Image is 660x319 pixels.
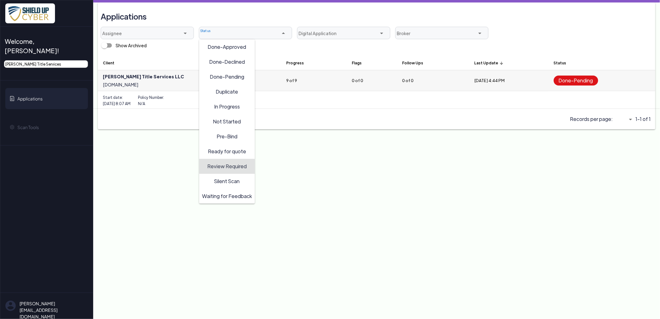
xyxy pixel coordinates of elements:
[282,55,347,70] th: Progress
[214,103,240,109] span: In Progress
[378,30,385,37] i: arrow_drop_down
[98,39,147,52] div: Show Archived
[208,43,246,50] span: Done-Approved
[207,163,247,169] span: Review Required
[214,178,240,184] span: Silent Scan
[98,55,194,70] th: Client
[347,70,397,91] td: 0 of 0
[5,88,88,109] a: Applications
[5,117,88,138] a: Scan Tools
[10,125,15,130] img: gear-icon.svg
[194,70,282,91] td: [PERSON_NAME]
[549,55,655,70] th: Status
[5,300,16,311] img: su-uw-user-icon.svg
[101,9,147,24] h3: Applications
[217,133,237,139] span: Pre-Bind
[5,37,83,55] span: Welcome, [PERSON_NAME]!
[499,61,504,65] i: arrow_upward
[5,3,55,23] img: x7pemu0IxLxkcbZJZdzx2HwkaHwO9aaLS0XkQIJL.png
[570,115,613,123] span: Records per page:
[208,148,246,154] span: Ready for quote
[397,70,469,91] td: 0 of 0
[216,88,238,95] span: Duplicate
[469,55,548,70] th: Last Update
[554,76,598,86] span: Done-Pending
[282,70,347,91] td: 9 of 9
[210,73,244,80] span: Done-Pending
[202,192,252,199] span: Waiting for Feedback
[635,115,651,123] span: 1-1 of 1
[209,58,245,65] span: Done-Declined
[397,55,469,70] th: Follow Ups
[469,70,548,91] td: [DATE] 4:44 PM
[116,42,147,49] div: Show Archived
[627,116,635,123] i: arrow_drop_down
[5,34,88,58] a: Welcome, [PERSON_NAME]!
[10,96,15,101] img: application-icon.svg
[347,55,397,70] th: Flags
[17,124,39,131] span: Scan Tools
[476,30,484,37] i: arrow_drop_down
[213,118,241,124] span: Not Started
[280,30,287,37] i: arrow_drop_down
[181,30,189,37] i: arrow_drop_down
[194,55,282,70] th: Assignee
[4,60,88,68] input: Search by email, assignee, policy # or client
[17,95,43,102] span: Applications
